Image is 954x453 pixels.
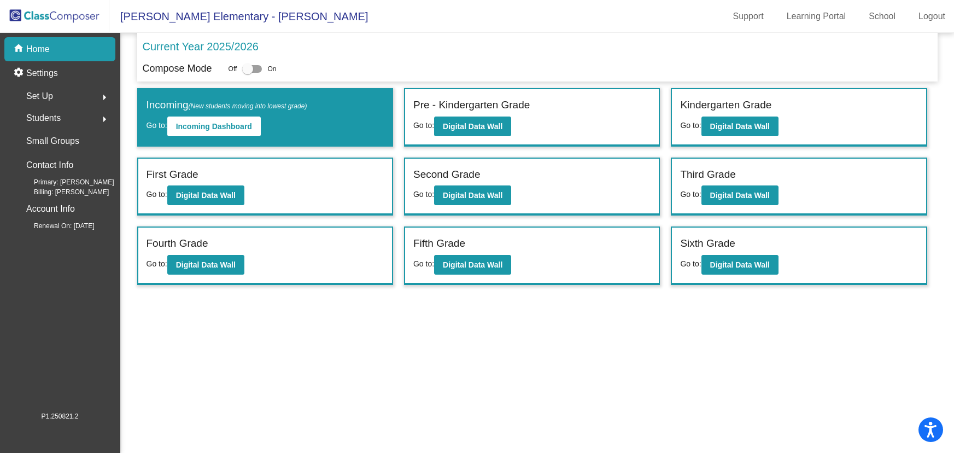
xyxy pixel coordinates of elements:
[680,236,735,252] label: Sixth Grade
[16,187,109,197] span: Billing: [PERSON_NAME]
[13,43,26,56] mat-icon: home
[413,259,434,268] span: Go to:
[167,185,244,205] button: Digital Data Wall
[701,117,779,136] button: Digital Data Wall
[147,259,167,268] span: Go to:
[701,185,779,205] button: Digital Data Wall
[680,121,701,130] span: Go to:
[26,201,75,217] p: Account Info
[16,177,114,187] span: Primary: [PERSON_NAME]
[109,8,368,25] span: [PERSON_NAME] Elementary - [PERSON_NAME]
[443,260,502,269] b: Digital Data Wall
[229,64,237,74] span: Off
[189,102,307,110] span: (New students moving into lowest grade)
[147,167,198,183] label: First Grade
[143,61,212,76] p: Compose Mode
[680,259,701,268] span: Go to:
[701,255,779,275] button: Digital Data Wall
[143,38,259,55] p: Current Year 2025/2026
[710,191,770,200] b: Digital Data Wall
[176,122,252,131] b: Incoming Dashboard
[26,111,61,126] span: Students
[910,8,954,25] a: Logout
[778,8,855,25] a: Learning Portal
[413,121,434,130] span: Go to:
[26,158,73,173] p: Contact Info
[13,67,26,80] mat-icon: settings
[26,133,79,149] p: Small Groups
[176,191,236,200] b: Digital Data Wall
[434,117,511,136] button: Digital Data Wall
[98,113,111,126] mat-icon: arrow_right
[26,43,50,56] p: Home
[147,236,208,252] label: Fourth Grade
[413,97,530,113] label: Pre - Kindergarten Grade
[680,190,701,199] span: Go to:
[147,121,167,130] span: Go to:
[443,122,502,131] b: Digital Data Wall
[860,8,904,25] a: School
[710,260,770,269] b: Digital Data Wall
[167,255,244,275] button: Digital Data Wall
[443,191,502,200] b: Digital Data Wall
[413,190,434,199] span: Go to:
[26,89,53,104] span: Set Up
[147,190,167,199] span: Go to:
[147,97,307,113] label: Incoming
[267,64,276,74] span: On
[434,255,511,275] button: Digital Data Wall
[724,8,772,25] a: Support
[26,67,58,80] p: Settings
[680,167,735,183] label: Third Grade
[413,236,465,252] label: Fifth Grade
[680,97,771,113] label: Kindergarten Grade
[176,260,236,269] b: Digital Data Wall
[16,221,94,231] span: Renewal On: [DATE]
[98,91,111,104] mat-icon: arrow_right
[167,117,261,136] button: Incoming Dashboard
[413,167,481,183] label: Second Grade
[434,185,511,205] button: Digital Data Wall
[710,122,770,131] b: Digital Data Wall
